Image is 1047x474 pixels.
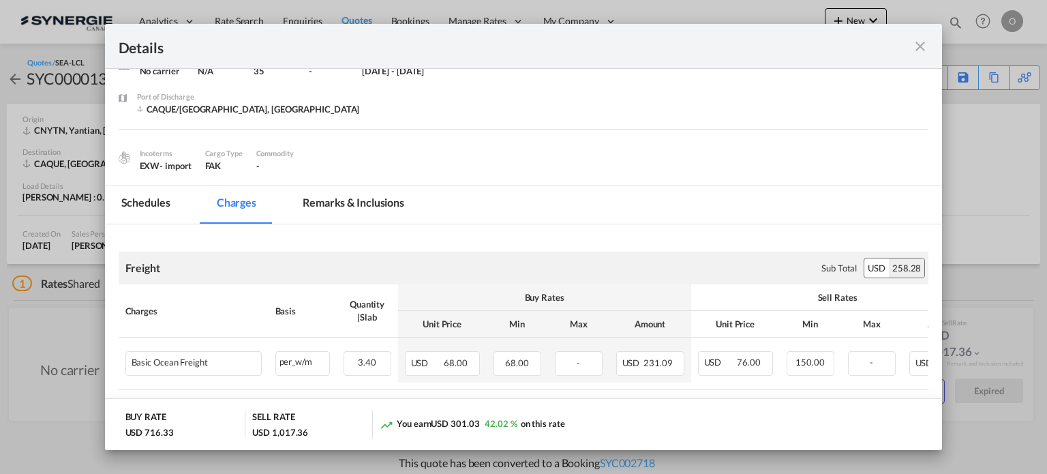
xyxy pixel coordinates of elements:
th: Unit Price [398,311,487,338]
md-tab-item: Schedules [105,186,187,224]
div: Sell Rates [698,291,977,303]
md-icon: icon-trending-up [380,418,393,432]
span: 68.00 [505,357,529,368]
div: Commodity [256,147,294,160]
div: Cargo Type [205,147,243,160]
div: No carrier [140,65,185,77]
span: 42.02 % [485,418,517,429]
div: BUY RATE [125,411,166,426]
span: USD [915,357,933,368]
th: Min [780,311,841,338]
span: USD [704,357,735,368]
div: Incoterms [140,147,192,160]
img: cargo.png [117,150,132,165]
div: 258.28 [889,258,924,278]
th: Min [487,311,548,338]
div: CAQUE/Quebec, QC [137,103,360,115]
div: USD 716.33 [125,426,174,439]
md-tab-item: Remarks & Inclusions [286,186,421,224]
md-tab-item: Charges [200,186,273,224]
div: Freight [125,261,160,276]
th: Max [841,311,902,338]
th: Unit Price [691,311,780,338]
div: Charges [125,305,262,317]
th: Max [548,311,609,338]
div: 35 [254,65,295,77]
div: - import [160,160,191,172]
span: - [256,160,260,171]
div: USD 1,017.36 [252,426,308,439]
div: Sub Total [821,262,857,274]
span: 68.00 [444,357,468,368]
span: 231.09 [643,357,672,368]
span: N/A [198,65,213,76]
span: USD [622,357,642,368]
div: SELL RATE [252,411,294,426]
span: - [870,357,873,368]
div: Port of Discharge [137,91,360,103]
div: Basic Ocean Freight [132,357,208,368]
th: Amount [902,311,984,338]
div: Buy Rates [405,291,684,303]
div: You earn on this rate [380,417,564,432]
div: Details [119,38,848,55]
div: Basis [275,305,330,317]
md-pagination-wrapper: Use the left and right arrow keys to navigate between tabs [105,186,434,224]
div: per_w/m [276,352,329,369]
div: - [309,65,348,77]
span: 3.40 [358,357,376,368]
div: 1 Aug 2025 - 14 Aug 2025 [362,65,425,77]
th: Amount [609,311,691,338]
span: USD [411,357,442,368]
span: USD 301.03 [431,418,479,429]
div: FAK [205,160,243,172]
span: 150.00 [795,357,824,368]
md-icon: icon-close fg-AAA8AD m-0 cursor [912,38,928,55]
span: 76.00 [737,357,761,368]
span: - [577,357,580,368]
div: EXW [140,160,192,172]
div: Quantity | Slab [344,298,391,323]
md-dialog: Port of Loading ... [105,24,943,451]
div: USD [864,258,889,278]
